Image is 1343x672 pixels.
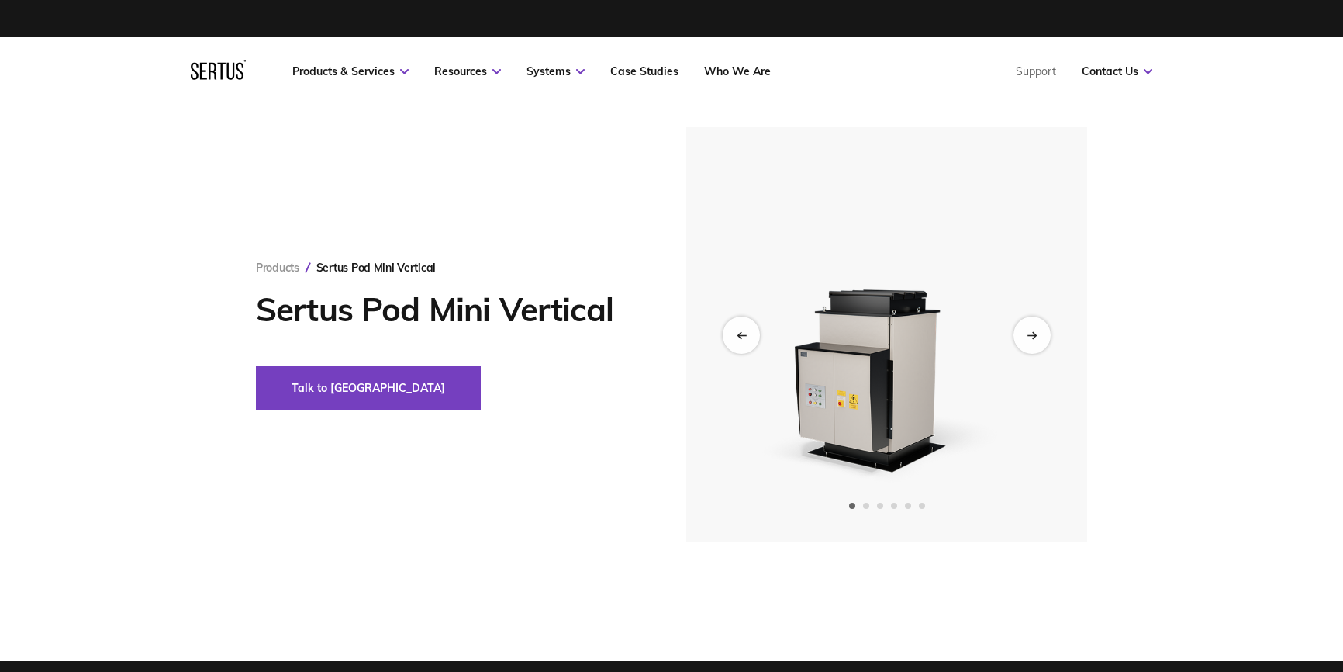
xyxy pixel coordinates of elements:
span: Go to slide 3 [877,503,883,509]
a: Support [1016,64,1056,78]
span: Go to slide 5 [905,503,911,509]
h1: Sertus Pod Mini Vertical [256,290,640,329]
div: Previous slide [723,317,760,354]
div: Next slide [1013,317,1051,354]
a: Products & Services [292,64,409,78]
button: Talk to [GEOGRAPHIC_DATA] [256,366,481,410]
span: Go to slide 6 [919,503,925,509]
a: Who We Are [704,64,771,78]
a: Products [256,261,299,275]
a: Systems [526,64,585,78]
a: Contact Us [1082,64,1152,78]
a: Case Studies [610,64,678,78]
span: Go to slide 4 [891,503,897,509]
a: Resources [434,64,501,78]
span: Go to slide 2 [863,503,869,509]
